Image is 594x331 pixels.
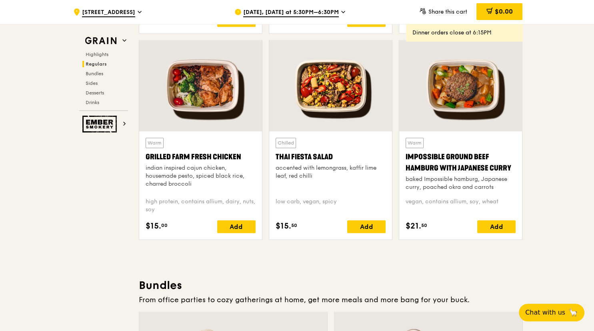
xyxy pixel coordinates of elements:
div: Warm [146,138,164,148]
span: $15. [276,220,291,232]
span: Sides [86,80,98,86]
span: [STREET_ADDRESS] [82,8,135,17]
span: Drinks [86,100,99,105]
span: Share this cart [428,8,467,15]
span: 50 [291,222,297,229]
img: Grain web logo [82,34,119,48]
div: Add [347,14,386,27]
span: 🦙 [568,308,578,317]
span: 00 [161,222,168,229]
div: From office parties to cozy gatherings at home, get more meals and more bang for your buck. [139,294,523,305]
div: Add [217,14,256,27]
div: Thai Fiesta Salad [276,151,386,162]
div: Add [217,220,256,233]
div: Impossible Ground Beef Hamburg with Japanese Curry [406,151,516,174]
h3: Bundles [139,278,523,293]
div: baked Impossible hamburg, Japanese curry, poached okra and carrots [406,175,516,191]
div: indian inspired cajun chicken, housemade pesto, spiced black rice, charred broccoli [146,164,256,188]
span: $15. [146,220,161,232]
span: Chat with us [525,308,565,317]
button: Chat with us🦙 [519,304,584,321]
span: Highlights [86,52,108,57]
span: Desserts [86,90,104,96]
div: Grilled Farm Fresh Chicken [146,151,256,162]
div: accented with lemongrass, kaffir lime leaf, red chilli [276,164,386,180]
span: [DATE], [DATE] at 5:30PM–6:30PM [243,8,339,17]
div: high protein, contains allium, dairy, nuts, soy [146,198,256,214]
div: Dinner orders close at 6:15PM [412,29,516,37]
div: Add [347,220,386,233]
div: Chilled [276,138,296,148]
div: low carb, vegan, spicy [276,198,386,214]
div: Warm [406,138,424,148]
div: vegan, contains allium, soy, wheat [406,198,516,214]
span: $21. [406,220,421,232]
span: 50 [421,222,427,229]
div: Add [477,220,516,233]
span: $0.00 [494,8,512,15]
span: Regulars [86,61,107,67]
span: Bundles [86,71,103,76]
img: Ember Smokery web logo [82,116,119,132]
